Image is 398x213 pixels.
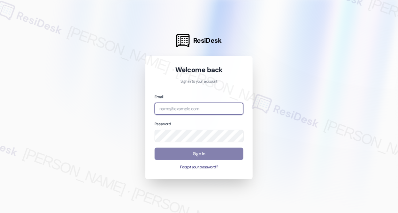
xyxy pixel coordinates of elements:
button: Sign In [155,148,243,160]
input: name@example.com [155,103,243,115]
p: Sign in to your account [155,79,243,84]
label: Password [155,121,171,127]
h1: Welcome back [155,65,243,74]
label: Email [155,94,164,99]
button: Forgot your password? [155,165,243,170]
span: ResiDesk [193,36,222,45]
img: ResiDesk Logo [176,34,190,47]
